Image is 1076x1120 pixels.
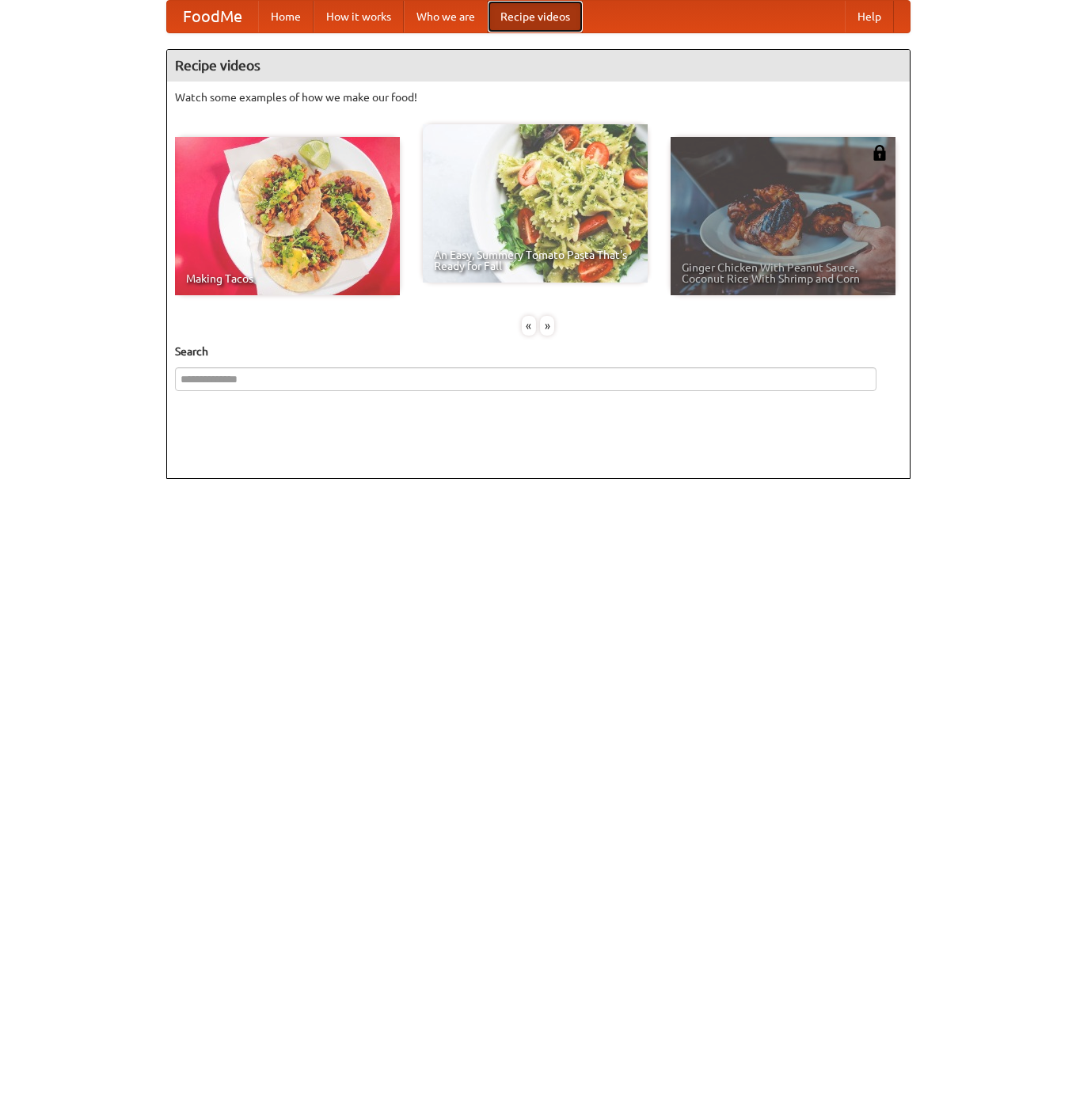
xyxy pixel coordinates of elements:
h4: Recipe videos [167,50,910,82]
a: How it works [314,1,404,32]
span: Making Tacos [186,273,389,284]
a: Home [258,1,314,32]
a: An Easy, Summery Tomato Pasta That's Ready for Fall [423,124,648,283]
a: Making Tacos [175,137,400,295]
a: Who we are [404,1,488,32]
a: Recipe videos [488,1,583,32]
div: » [540,316,554,336]
div: « [522,316,536,336]
p: Watch some examples of how we make our food! [175,89,902,105]
span: An Easy, Summery Tomato Pasta That's Ready for Fall [434,249,637,271]
img: 483408.png [872,145,888,161]
a: Help [845,1,894,32]
a: FoodMe [167,1,258,32]
h5: Search [175,344,902,359]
